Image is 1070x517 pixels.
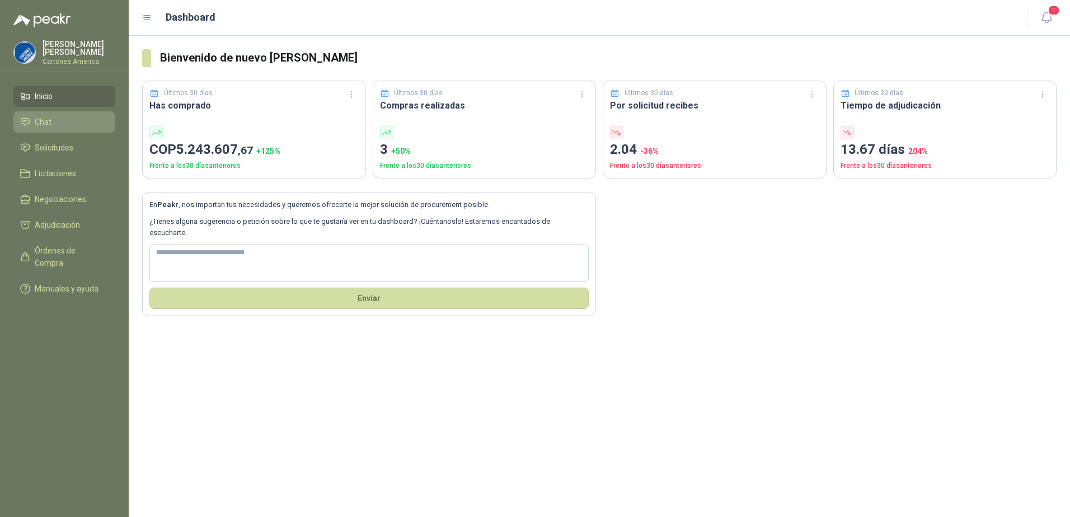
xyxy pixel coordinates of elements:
[855,88,903,98] p: Últimos 30 días
[160,49,1057,67] h3: Bienvenido de nuevo [PERSON_NAME]
[13,163,115,184] a: Licitaciones
[13,278,115,299] a: Manuales y ayuda
[13,240,115,274] a: Órdenes de Compra
[610,139,819,161] p: 2.04
[35,193,86,205] span: Negociaciones
[13,214,115,236] a: Adjudicación
[35,142,73,154] span: Solicitudes
[380,161,589,171] p: Frente a los 30 días anteriores
[380,98,589,112] h3: Compras realizadas
[149,139,359,161] p: COP
[13,13,71,27] img: Logo peakr
[149,216,589,239] p: ¿Tienes alguna sugerencia o petición sobre lo que te gustaría ver en tu dashboard? ¡Cuéntanoslo! ...
[625,88,673,98] p: Últimos 30 días
[13,137,115,158] a: Solicitudes
[380,139,589,161] p: 3
[35,167,76,180] span: Licitaciones
[14,42,35,63] img: Company Logo
[13,189,115,210] a: Negociaciones
[841,98,1050,112] h3: Tiempo de adjudicación
[35,283,98,295] span: Manuales y ayuda
[35,219,80,231] span: Adjudicación
[13,111,115,133] a: Chat
[13,86,115,107] a: Inicio
[149,288,589,309] button: Envíar
[610,98,819,112] h3: Por solicitud recibes
[149,98,359,112] h3: Has comprado
[256,147,280,156] span: + 125 %
[841,139,1050,161] p: 13.67 días
[149,161,359,171] p: Frente a los 30 días anteriores
[1036,8,1057,28] button: 1
[149,199,589,210] p: En , nos importan tus necesidades y queremos ofrecerte la mejor solución de procurement posible.
[908,147,928,156] span: 204 %
[35,245,105,269] span: Órdenes de Compra
[394,88,443,98] p: Últimos 30 días
[157,200,179,209] b: Peakr
[176,142,253,157] span: 5.243.607
[164,88,213,98] p: Últimos 30 días
[391,147,411,156] span: + 50 %
[238,144,253,157] span: ,67
[610,161,819,171] p: Frente a los 30 días anteriores
[166,10,215,25] h1: Dashboard
[841,161,1050,171] p: Frente a los 30 días anteriores
[640,147,659,156] span: -36 %
[43,40,115,56] p: [PERSON_NAME] [PERSON_NAME]
[35,90,53,102] span: Inicio
[35,116,51,128] span: Chat
[43,58,115,65] p: Cartones America
[1048,5,1060,16] span: 1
